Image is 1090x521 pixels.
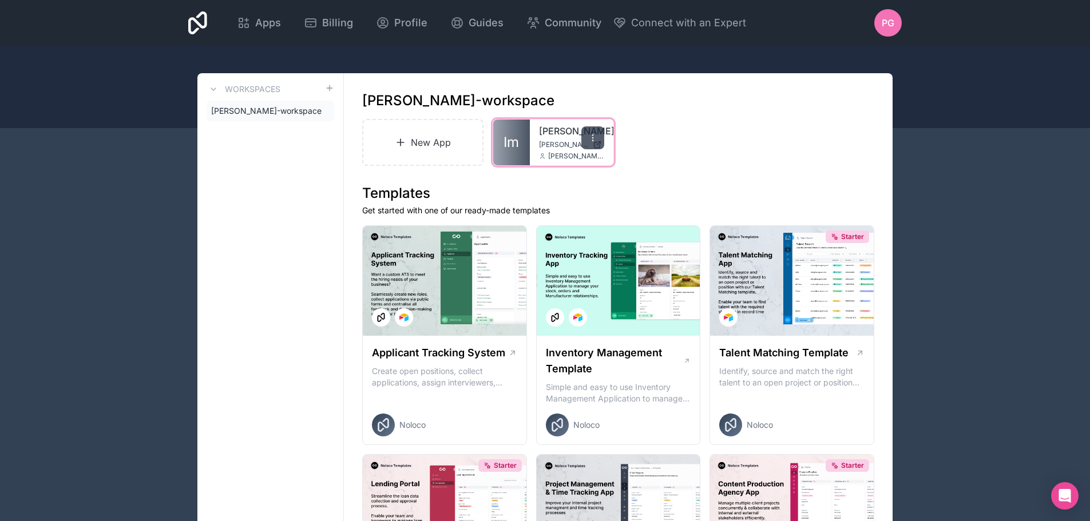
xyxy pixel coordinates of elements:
span: [PERSON_NAME]-workspace [211,105,322,117]
a: Community [517,10,611,35]
h3: Workspaces [225,83,280,95]
h1: Talent Matching Template [719,345,849,361]
p: Simple and easy to use Inventory Management Application to manage your stock, orders and Manufact... [546,381,691,404]
h1: Applicant Tracking System [372,345,505,361]
img: Airtable Logo [573,313,582,322]
a: Guides [441,10,513,35]
button: Connect with an Expert [613,15,746,31]
h1: Inventory Management Template [546,345,683,377]
span: Starter [494,461,517,470]
a: [PERSON_NAME] [539,124,604,138]
span: Connect with an Expert [631,15,746,31]
div: Open Intercom Messenger [1051,482,1079,510]
a: New App [362,119,483,166]
a: Im [493,120,530,165]
span: Im [504,133,519,152]
span: Community [545,15,601,31]
a: Apps [228,10,290,35]
a: Profile [367,10,437,35]
img: Airtable Logo [724,313,733,322]
p: Create open positions, collect applications, assign interviewers, centralise candidate feedback a... [372,365,517,388]
a: [PERSON_NAME]-workspace [207,101,334,121]
img: Airtable Logo [399,313,409,322]
a: Workspaces [207,82,280,96]
span: [PERSON_NAME][EMAIL_ADDRESS][PERSON_NAME][PERSON_NAME][DOMAIN_NAME] [548,152,604,161]
span: PG [882,16,894,30]
p: Get started with one of our ready-made templates [362,205,874,216]
h1: Templates [362,184,874,202]
span: Noloco [399,419,426,431]
span: Noloco [573,419,600,431]
a: Billing [295,10,362,35]
p: Identify, source and match the right talent to an open project or position with our Talent Matchi... [719,365,865,388]
span: Noloco [747,419,773,431]
span: Starter [841,232,864,241]
span: Guides [469,15,504,31]
span: Apps [255,15,281,31]
a: [PERSON_NAME][DOMAIN_NAME] [539,140,604,149]
span: Starter [841,461,864,470]
span: [PERSON_NAME][DOMAIN_NAME] [539,140,588,149]
h1: [PERSON_NAME]-workspace [362,92,554,110]
span: Profile [394,15,427,31]
span: Billing [322,15,353,31]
